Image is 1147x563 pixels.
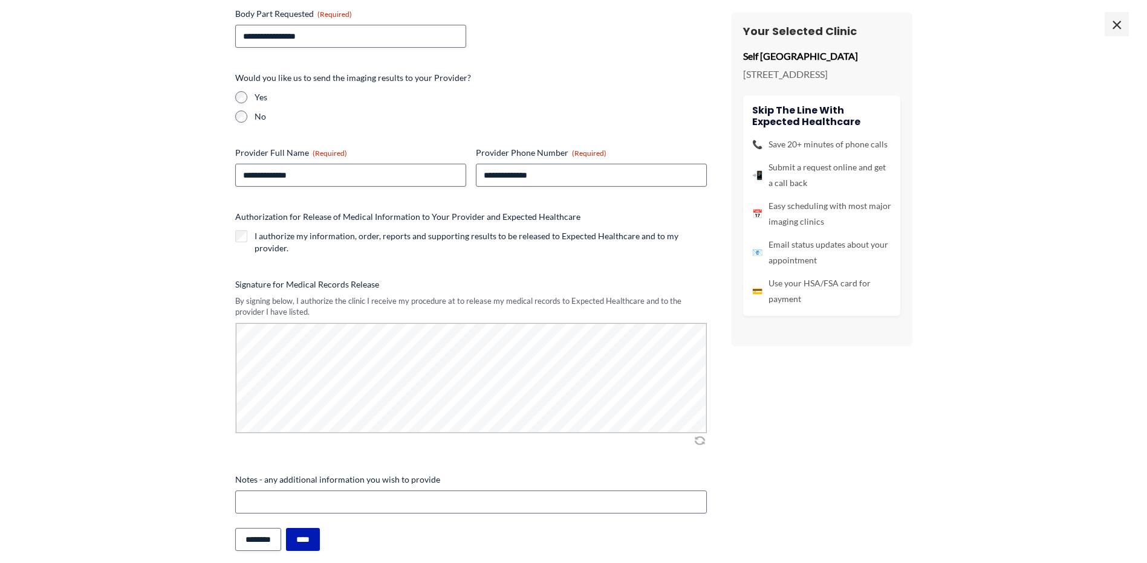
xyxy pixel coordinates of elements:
[752,275,891,307] li: Use your HSA/FSA card for payment
[752,198,891,230] li: Easy scheduling with most major imaging clinics
[235,147,466,159] label: Provider Full Name
[255,230,707,254] label: I authorize my information, order, reports and supporting results to be released to Expected Heal...
[752,137,762,152] span: 📞
[743,47,900,65] p: Self [GEOGRAPHIC_DATA]
[255,91,707,103] label: Yes
[235,211,580,223] legend: Authorization for Release of Medical Information to Your Provider and Expected Healthcare
[752,283,762,299] span: 💳
[255,111,707,123] label: No
[752,137,891,152] li: Save 20+ minutes of phone calls
[743,65,900,83] p: [STREET_ADDRESS]
[235,8,466,20] label: Body Part Requested
[235,295,707,318] div: By signing below, I authorize the clinic I receive my procedure at to release my medical records ...
[572,149,606,158] span: (Required)
[235,72,471,84] legend: Would you like us to send the imaging results to your Provider?
[313,149,347,158] span: (Required)
[1105,12,1129,36] span: ×
[752,105,891,127] h4: Skip the line with Expected Healthcare
[752,167,762,183] span: 📲
[692,434,707,446] img: Clear Signature
[235,278,707,291] label: Signature for Medical Records Release
[752,245,762,260] span: 📧
[752,206,762,222] span: 📅
[743,24,900,38] h3: Your Selected Clinic
[235,474,707,486] label: Notes - any additional information you wish to provide
[752,237,891,268] li: Email status updates about your appointment
[752,159,891,191] li: Submit a request online and get a call back
[476,147,707,159] label: Provider Phone Number
[317,10,352,19] span: (Required)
